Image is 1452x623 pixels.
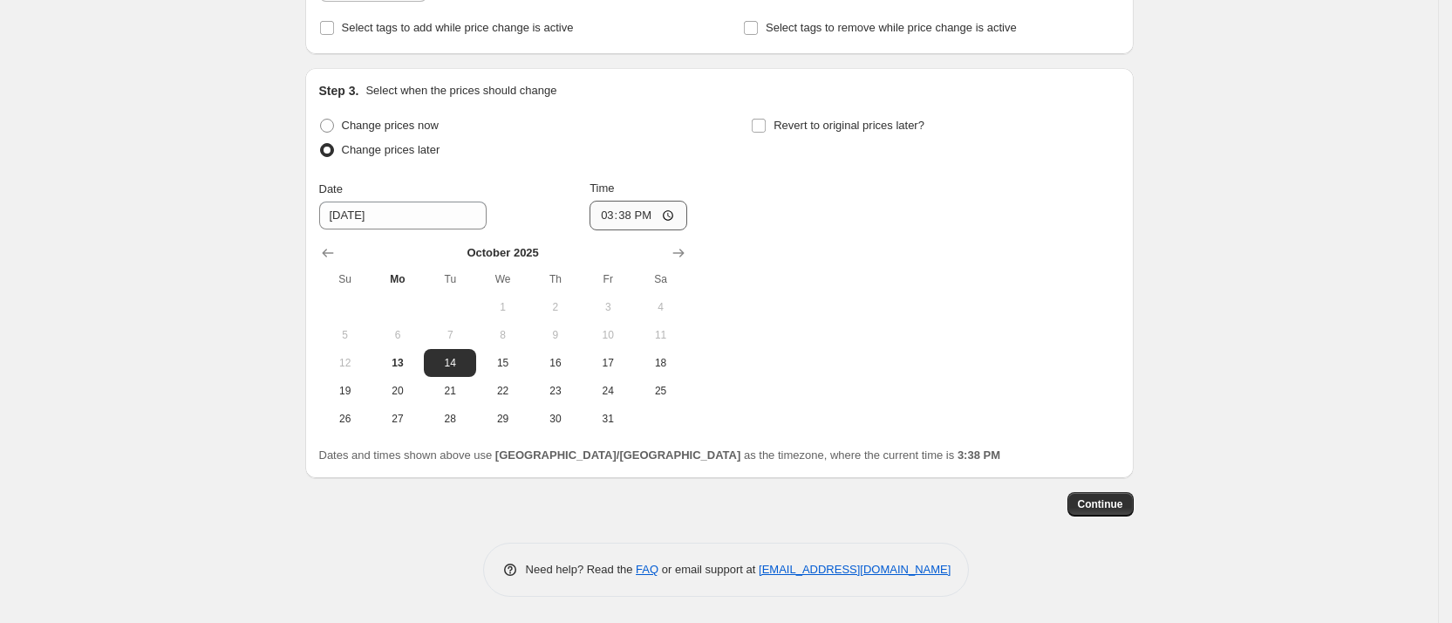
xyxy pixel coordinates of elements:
[582,321,634,349] button: Friday October 10 2025
[378,412,417,426] span: 27
[536,328,575,342] span: 9
[529,321,582,349] button: Thursday October 9 2025
[634,349,686,377] button: Saturday October 18 2025
[476,377,528,405] button: Wednesday October 22 2025
[319,377,372,405] button: Sunday October 19 2025
[589,272,627,286] span: Fr
[319,265,372,293] th: Sunday
[372,265,424,293] th: Monday
[319,405,372,433] button: Sunday October 26 2025
[1078,497,1123,511] span: Continue
[589,300,627,314] span: 3
[641,300,679,314] span: 4
[319,321,372,349] button: Sunday October 5 2025
[483,300,521,314] span: 1
[526,563,637,576] span: Need help? Read the
[582,293,634,321] button: Friday October 3 2025
[326,412,365,426] span: 26
[326,384,365,398] span: 19
[582,405,634,433] button: Friday October 31 2025
[536,300,575,314] span: 2
[590,201,687,230] input: 12:00
[766,21,1017,34] span: Select tags to remove while price change is active
[759,563,951,576] a: [EMAIL_ADDRESS][DOMAIN_NAME]
[378,356,417,370] span: 13
[1067,492,1134,517] button: Continue
[641,328,679,342] span: 11
[431,328,469,342] span: 7
[319,182,343,195] span: Date
[536,356,575,370] span: 16
[424,377,476,405] button: Tuesday October 21 2025
[372,321,424,349] button: Monday October 6 2025
[589,384,627,398] span: 24
[483,272,521,286] span: We
[372,349,424,377] button: Today Monday October 13 2025
[774,119,924,132] span: Revert to original prices later?
[378,328,417,342] span: 6
[319,82,359,99] h2: Step 3.
[634,377,686,405] button: Saturday October 25 2025
[342,21,574,34] span: Select tags to add while price change is active
[582,349,634,377] button: Friday October 17 2025
[365,82,556,99] p: Select when the prices should change
[483,384,521,398] span: 22
[431,412,469,426] span: 28
[476,265,528,293] th: Wednesday
[476,321,528,349] button: Wednesday October 8 2025
[641,384,679,398] span: 25
[476,349,528,377] button: Wednesday October 15 2025
[431,356,469,370] span: 14
[483,328,521,342] span: 8
[319,349,372,377] button: Sunday October 12 2025
[372,377,424,405] button: Monday October 20 2025
[529,349,582,377] button: Thursday October 16 2025
[424,265,476,293] th: Tuesday
[536,384,575,398] span: 23
[326,356,365,370] span: 12
[666,241,691,265] button: Show next month, November 2025
[431,272,469,286] span: Tu
[476,293,528,321] button: Wednesday October 1 2025
[424,321,476,349] button: Tuesday October 7 2025
[319,202,487,229] input: 10/13/2025
[372,405,424,433] button: Monday October 27 2025
[589,328,627,342] span: 10
[529,377,582,405] button: Thursday October 23 2025
[582,377,634,405] button: Friday October 24 2025
[636,563,658,576] a: FAQ
[582,265,634,293] th: Friday
[529,265,582,293] th: Thursday
[641,272,679,286] span: Sa
[476,405,528,433] button: Wednesday October 29 2025
[958,448,1000,462] b: 3:38 PM
[378,272,417,286] span: Mo
[589,356,627,370] span: 17
[658,563,759,576] span: or email support at
[634,321,686,349] button: Saturday October 11 2025
[342,119,439,132] span: Change prices now
[634,293,686,321] button: Saturday October 4 2025
[431,384,469,398] span: 21
[634,265,686,293] th: Saturday
[319,448,1001,462] span: Dates and times shown above use as the timezone, where the current time is
[483,356,521,370] span: 15
[378,384,417,398] span: 20
[641,356,679,370] span: 18
[424,349,476,377] button: Tuesday October 14 2025
[495,448,740,462] b: [GEOGRAPHIC_DATA]/[GEOGRAPHIC_DATA]
[326,328,365,342] span: 5
[529,293,582,321] button: Thursday October 2 2025
[342,143,440,156] span: Change prices later
[529,405,582,433] button: Thursday October 30 2025
[589,412,627,426] span: 31
[483,412,521,426] span: 29
[326,272,365,286] span: Su
[424,405,476,433] button: Tuesday October 28 2025
[590,181,614,195] span: Time
[316,241,340,265] button: Show previous month, September 2025
[536,272,575,286] span: Th
[536,412,575,426] span: 30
